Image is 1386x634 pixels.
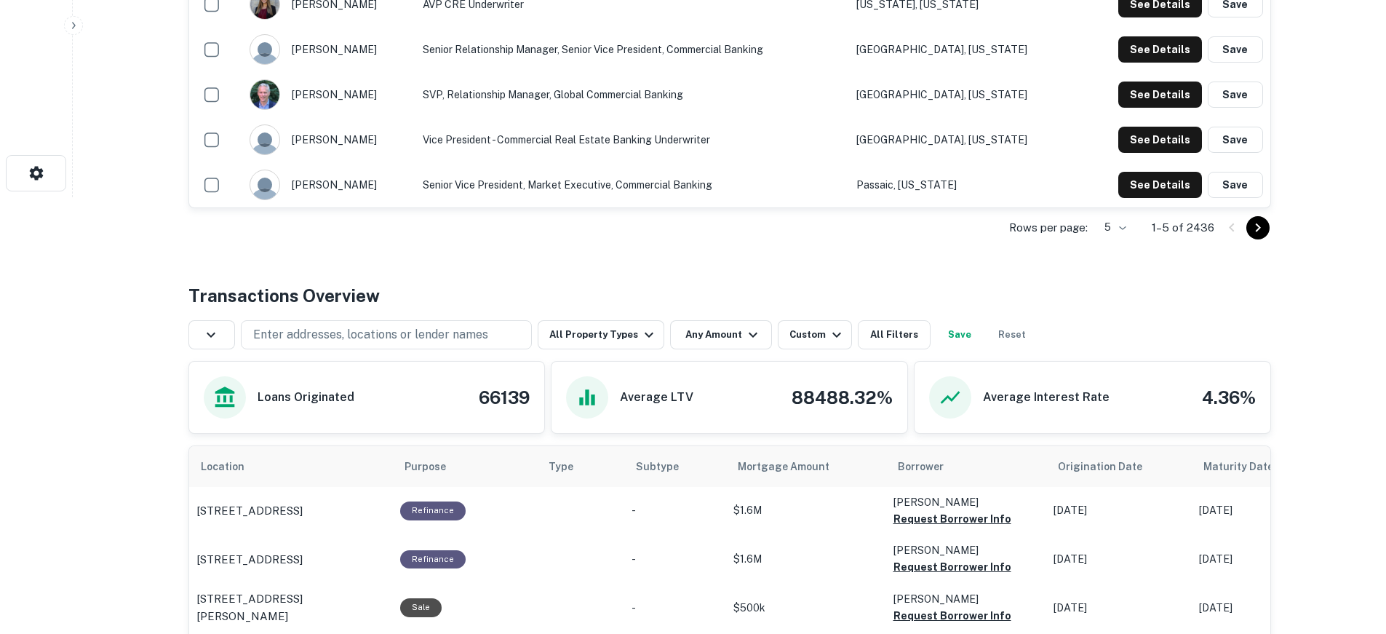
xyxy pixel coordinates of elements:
[1192,446,1337,487] th: Maturity dates displayed may be estimated. Please contact the lender for the most accurate maturi...
[893,510,1011,528] button: Request Borrower Info
[189,446,393,487] th: Location
[253,326,488,344] p: Enter addresses, locations or lender names
[858,320,931,349] button: All Filters
[636,458,679,475] span: Subtype
[1199,552,1330,567] p: [DATE]
[196,502,303,520] p: [STREET_ADDRESS]
[196,590,386,625] a: [STREET_ADDRESS][PERSON_NAME]
[1058,458,1161,475] span: Origination Date
[989,320,1035,349] button: Reset
[632,601,719,616] p: -
[632,552,719,567] p: -
[733,601,879,616] p: $500k
[893,591,1039,607] p: [PERSON_NAME]
[1313,518,1386,587] iframe: Chat Widget
[1199,601,1330,616] p: [DATE]
[849,162,1075,207] td: Passaic, [US_STATE]
[1094,217,1128,238] div: 5
[415,72,849,117] td: SVP, Relationship Manager, Global Commercial Banking
[789,326,845,344] div: Custom
[250,124,408,155] div: [PERSON_NAME]
[1208,127,1263,153] button: Save
[1118,127,1202,153] button: See Details
[1208,82,1263,108] button: Save
[632,503,719,518] p: -
[624,446,726,487] th: Subtype
[778,320,852,349] button: Custom
[549,458,573,475] span: Type
[733,552,879,567] p: $1.6M
[983,389,1110,406] h6: Average Interest Rate
[241,320,532,349] button: Enter addresses, locations or lender names
[792,384,893,411] h4: 88488.32%
[1203,459,1307,475] span: Maturity dates displayed may be estimated. Please contact the lender for the most accurate maturi...
[1246,216,1270,239] button: Go to next page
[400,502,466,520] div: This loan purpose was for refinancing
[196,551,386,568] a: [STREET_ADDRESS]
[400,598,442,617] div: Sale
[415,27,849,72] td: Senior Relationship Manager, Senior Vice President, Commercial Banking
[1054,552,1184,567] p: [DATE]
[405,458,465,475] span: Purpose
[250,170,279,199] img: 9c8pery4andzj6ohjkjp54ma2
[250,125,279,154] img: 9c8pery4andzj6ohjkjp54ma2
[893,542,1039,558] p: [PERSON_NAME]
[1054,601,1184,616] p: [DATE]
[400,550,466,568] div: This loan purpose was for refinancing
[898,458,944,475] span: Borrower
[1202,384,1256,411] h4: 4.36%
[1203,459,1273,475] h6: Maturity Date
[893,607,1011,625] button: Request Borrower Info
[849,72,1075,117] td: [GEOGRAPHIC_DATA], [US_STATE]
[479,384,530,411] h4: 66139
[415,117,849,162] td: Vice President - Commercial Real Estate Banking Underwriter
[1152,219,1214,237] p: 1–5 of 2436
[1046,446,1192,487] th: Origination Date
[250,80,279,109] img: 1625152928042
[849,27,1075,72] td: [GEOGRAPHIC_DATA], [US_STATE]
[936,320,983,349] button: Save your search to get updates of matches that match your search criteria.
[1118,172,1202,198] button: See Details
[886,446,1046,487] th: Borrower
[1208,172,1263,198] button: Save
[201,458,263,475] span: Location
[1208,36,1263,63] button: Save
[738,458,848,475] span: Mortgage Amount
[258,389,354,406] h6: Loans Originated
[537,446,624,487] th: Type
[849,117,1075,162] td: [GEOGRAPHIC_DATA], [US_STATE]
[733,503,879,518] p: $1.6M
[893,494,1039,510] p: [PERSON_NAME]
[188,282,380,309] h4: Transactions Overview
[1009,219,1088,237] p: Rows per page:
[1203,459,1288,475] div: Maturity dates displayed may be estimated. Please contact the lender for the most accurate maturi...
[893,558,1011,576] button: Request Borrower Info
[393,446,537,487] th: Purpose
[670,320,772,349] button: Any Amount
[415,162,849,207] td: Senior Vice President, Market Executive, Commercial Banking
[1054,503,1184,518] p: [DATE]
[1118,36,1202,63] button: See Details
[538,320,664,349] button: All Property Types
[250,35,279,64] img: 9c8pery4andzj6ohjkjp54ma2
[196,551,303,568] p: [STREET_ADDRESS]
[250,34,408,65] div: [PERSON_NAME]
[250,170,408,200] div: [PERSON_NAME]
[1199,503,1330,518] p: [DATE]
[620,389,693,406] h6: Average LTV
[196,502,386,520] a: [STREET_ADDRESS]
[1118,82,1202,108] button: See Details
[726,446,886,487] th: Mortgage Amount
[250,79,408,110] div: [PERSON_NAME]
